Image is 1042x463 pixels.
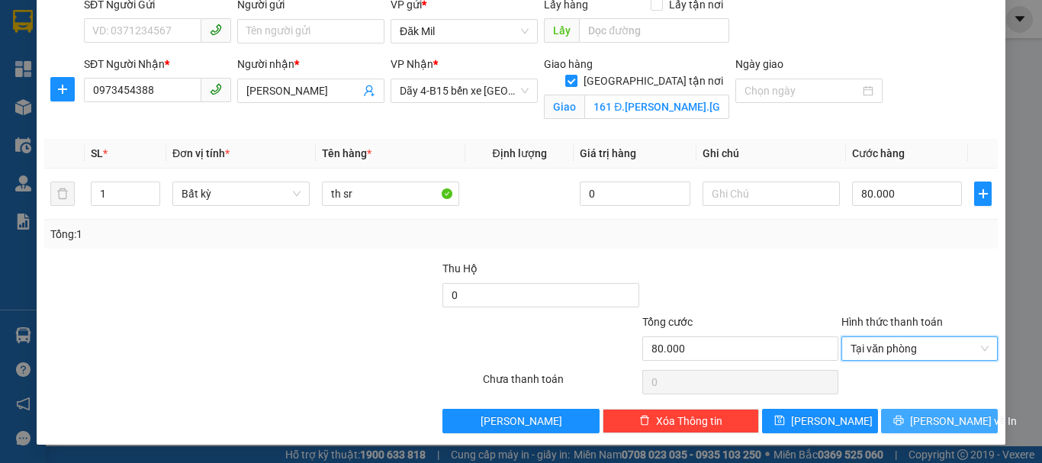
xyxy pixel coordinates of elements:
[579,18,729,43] input: Dọc đường
[492,147,546,159] span: Định lượng
[322,182,459,206] input: VD: Bàn, Ghế
[791,413,873,429] span: [PERSON_NAME]
[851,337,989,360] span: Tại văn phòng
[974,182,992,206] button: plus
[580,147,636,159] span: Giá trị hàng
[910,413,1017,429] span: [PERSON_NAME] và In
[577,72,729,89] span: [GEOGRAPHIC_DATA] tận nơi
[893,415,904,427] span: printer
[481,371,641,397] div: Chưa thanh toán
[762,409,879,433] button: save[PERSON_NAME]
[391,58,433,70] span: VP Nhận
[656,413,722,429] span: Xóa Thông tin
[735,58,783,70] label: Ngày giao
[442,262,478,275] span: Thu Hộ
[363,85,375,97] span: user-add
[544,58,593,70] span: Giao hàng
[584,95,729,119] input: Giao tận nơi
[852,147,905,159] span: Cước hàng
[322,147,371,159] span: Tên hàng
[642,316,693,328] span: Tổng cước
[774,415,785,427] span: save
[703,182,840,206] input: Ghi Chú
[13,14,37,31] span: Gửi:
[50,77,75,101] button: plus
[745,82,860,99] input: Ngày giao
[603,409,759,433] button: deleteXóa Thông tin
[13,13,88,50] div: Đăk Mil
[881,409,998,433] button: printer[PERSON_NAME] và In
[210,83,222,95] span: phone
[210,24,222,36] span: phone
[50,226,404,243] div: Tổng: 1
[237,56,384,72] div: Người nhận
[99,68,254,86] div: Nga
[99,14,136,31] span: Nhận:
[544,95,584,119] span: Giao
[442,409,599,433] button: [PERSON_NAME]
[84,56,231,72] div: SĐT Người Nhận
[481,413,562,429] span: [PERSON_NAME]
[696,139,846,169] th: Ghi chú
[99,86,254,108] div: 0918373880
[841,316,943,328] label: Hình thức thanh toán
[50,182,75,206] button: delete
[580,182,690,206] input: 0
[172,147,230,159] span: Đơn vị tính
[544,18,579,43] span: Lấy
[99,13,254,68] div: Dãy 4-B15 bến xe [GEOGRAPHIC_DATA]
[400,20,529,43] span: Đăk Mil
[51,83,74,95] span: plus
[182,182,301,205] span: Bất kỳ
[639,415,650,427] span: delete
[91,147,103,159] span: SL
[975,188,991,200] span: plus
[400,79,529,102] span: Dãy 4-B15 bến xe Miền Đông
